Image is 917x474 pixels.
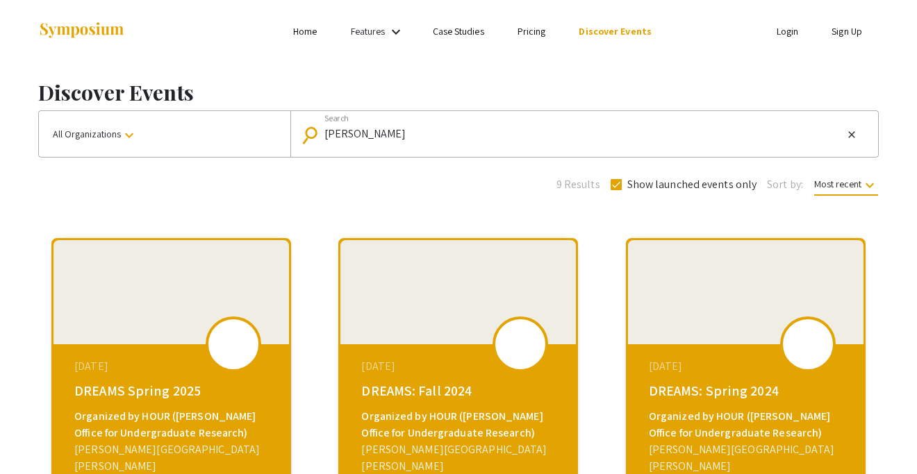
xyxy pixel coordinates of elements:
mat-icon: keyboard_arrow_down [861,177,878,194]
div: DREAMS Spring 2025 [74,380,272,401]
a: Login [777,25,799,37]
div: Organized by HOUR ([PERSON_NAME] Office for Undergraduate Research) [74,408,272,441]
div: [DATE] [361,358,559,375]
span: 9 Results [556,176,600,193]
mat-icon: Search [304,123,324,147]
a: Discover Events [579,25,652,37]
a: Features [351,25,386,37]
span: Most recent [814,178,878,196]
input: Looking for something specific? [324,128,843,140]
span: Sort by: [767,176,803,193]
a: Pricing [518,25,546,37]
span: All Organizations [53,128,138,140]
mat-icon: Expand Features list [388,24,404,40]
div: Organized by HOUR ([PERSON_NAME] Office for Undergraduate Research) [361,408,559,441]
div: DREAMS: Spring 2024 [649,380,846,401]
iframe: Chat [858,412,907,464]
mat-icon: keyboard_arrow_down [121,127,138,144]
div: DREAMS: Fall 2024 [361,380,559,401]
img: Symposium by ForagerOne [38,22,125,40]
a: Case Studies [433,25,484,37]
div: [DATE] [649,358,846,375]
mat-icon: close [846,128,857,141]
div: Organized by HOUR ([PERSON_NAME] Office for Undergraduate Research) [649,408,846,441]
a: Home [293,25,317,37]
a: Sign Up [832,25,862,37]
button: Most recent [803,171,889,196]
div: [DATE] [74,358,272,375]
h1: Discover Events [38,80,879,105]
button: Clear [843,126,860,143]
span: Show launched events only [627,176,757,193]
button: All Organizations [39,111,290,157]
